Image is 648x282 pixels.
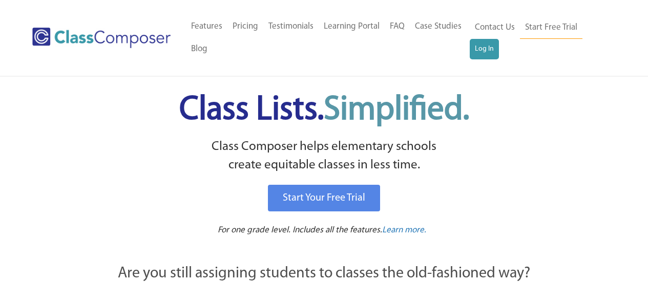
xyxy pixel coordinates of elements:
[410,15,467,38] a: Case Studies
[520,16,582,39] a: Start Free Trial
[263,15,319,38] a: Testimonials
[470,16,608,59] nav: Header Menu
[61,138,587,175] p: Class Composer helps elementary schools create equitable classes in less time.
[32,28,171,48] img: Class Composer
[470,16,520,39] a: Contact Us
[218,226,382,234] span: For one grade level. Includes all the features.
[186,38,213,60] a: Blog
[324,94,469,127] span: Simplified.
[227,15,263,38] a: Pricing
[319,15,385,38] a: Learning Portal
[382,226,426,234] span: Learn more.
[179,94,469,127] span: Class Lists.
[186,15,470,60] nav: Header Menu
[186,15,227,38] a: Features
[283,193,365,203] span: Start Your Free Trial
[382,224,426,237] a: Learn more.
[268,185,380,211] a: Start Your Free Trial
[470,39,499,59] a: Log In
[385,15,410,38] a: FAQ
